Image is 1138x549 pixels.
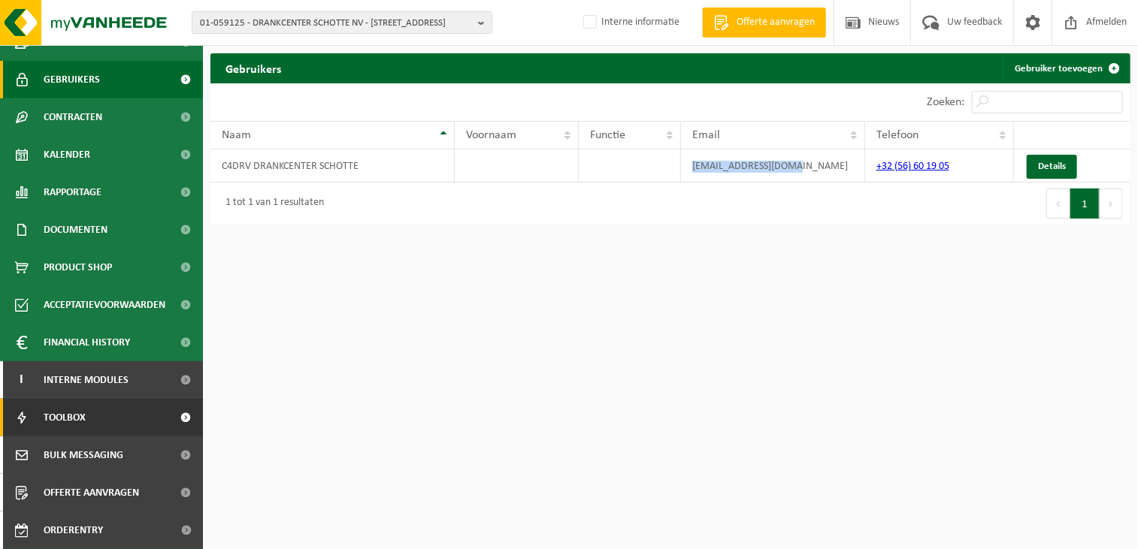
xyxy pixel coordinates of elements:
[44,436,123,474] span: Bulk Messaging
[44,324,130,361] span: Financial History
[44,61,100,98] span: Gebruikers
[702,8,826,38] a: Offerte aanvragen
[466,129,516,141] span: Voornaam
[580,11,679,34] label: Interne informatie
[44,474,139,511] span: Offerte aanvragen
[210,149,455,182] td: C4DRV DRANKCENTER SCHOTTE
[44,136,90,173] span: Kalender
[733,15,819,30] span: Offerte aanvragen
[44,399,86,436] span: Toolbox
[692,129,720,141] span: Email
[681,149,865,182] td: [EMAIL_ADDRESS][DOMAIN_NAME]
[1027,155,1077,179] a: Details
[927,97,964,109] label: Zoeken:
[590,129,625,141] span: Functie
[1100,189,1123,219] button: Next
[192,11,492,34] button: 01-059125 - DRANKCENTER SCHOTTE NV - [STREET_ADDRESS]
[44,249,112,286] span: Product Shop
[44,173,101,211] span: Rapportage
[876,161,949,172] a: +32 (56) 60 19 05
[1003,53,1129,83] a: Gebruiker toevoegen
[200,12,472,35] span: 01-059125 - DRANKCENTER SCHOTTE NV - [STREET_ADDRESS]
[1046,189,1070,219] button: Previous
[44,211,107,249] span: Documenten
[1070,189,1100,219] button: 1
[44,286,165,324] span: Acceptatievoorwaarden
[44,511,170,549] span: Orderentry Goedkeuring
[15,361,29,399] span: I
[44,98,102,136] span: Contracten
[876,129,919,141] span: Telefoon
[222,129,251,141] span: Naam
[218,190,324,217] div: 1 tot 1 van 1 resultaten
[210,53,296,83] h2: Gebruikers
[44,361,129,399] span: Interne modules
